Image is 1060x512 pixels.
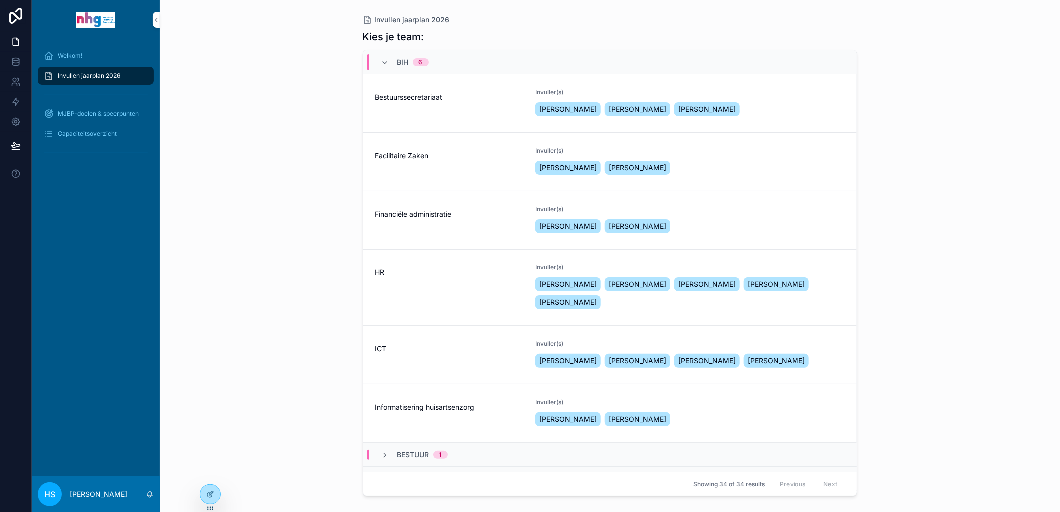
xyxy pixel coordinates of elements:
[693,480,765,488] span: Showing 34 of 34 results
[539,279,597,289] span: [PERSON_NAME]
[44,488,55,500] span: HS
[535,263,844,271] span: Invuller(s)
[539,221,597,231] span: [PERSON_NAME]
[535,147,844,155] span: Invuller(s)
[375,402,524,412] span: Informatisering huisartsenzorg
[38,47,154,65] a: Welkom!
[539,414,597,424] span: [PERSON_NAME]
[535,205,844,213] span: Invuller(s)
[76,12,115,28] img: App logo
[363,30,424,44] h1: Kies je team:
[609,414,666,424] span: [PERSON_NAME]
[397,57,409,67] span: BIH
[375,15,450,25] span: Invullen jaarplan 2026
[58,52,82,60] span: Welkom!
[375,344,524,354] span: ICT
[748,356,805,366] span: [PERSON_NAME]
[609,356,666,366] span: [PERSON_NAME]
[58,130,117,138] span: Capaciteitsoverzicht
[38,67,154,85] a: Invullen jaarplan 2026
[539,356,597,366] span: [PERSON_NAME]
[535,340,844,348] span: Invuller(s)
[397,450,429,460] span: Bestuur
[58,72,120,80] span: Invullen jaarplan 2026
[363,133,857,191] a: Facilitaire ZakenInvuller(s)[PERSON_NAME][PERSON_NAME]
[535,398,844,406] span: Invuller(s)
[32,40,160,174] div: scrollable content
[539,104,597,114] span: [PERSON_NAME]
[748,279,805,289] span: [PERSON_NAME]
[609,279,666,289] span: [PERSON_NAME]
[609,163,666,173] span: [PERSON_NAME]
[539,297,597,307] span: [PERSON_NAME]
[38,125,154,143] a: Capaciteitsoverzicht
[535,88,844,96] span: Invuller(s)
[375,209,524,219] span: Financiële administratie
[363,250,857,326] a: HRInvuller(s)[PERSON_NAME][PERSON_NAME][PERSON_NAME][PERSON_NAME][PERSON_NAME]
[363,74,857,133] a: BestuurssecretariaatInvuller(s)[PERSON_NAME][PERSON_NAME][PERSON_NAME]
[58,110,139,118] span: MJBP-doelen & speerpunten
[678,104,736,114] span: [PERSON_NAME]
[363,384,857,443] a: Informatisering huisartsenzorgInvuller(s)[PERSON_NAME][PERSON_NAME]
[419,58,423,66] div: 6
[609,104,666,114] span: [PERSON_NAME]
[609,221,666,231] span: [PERSON_NAME]
[539,163,597,173] span: [PERSON_NAME]
[439,451,442,459] div: 1
[363,191,857,250] a: Financiële administratieInvuller(s)[PERSON_NAME][PERSON_NAME]
[678,356,736,366] span: [PERSON_NAME]
[363,15,450,25] a: Invullen jaarplan 2026
[363,326,857,384] a: ICTInvuller(s)[PERSON_NAME][PERSON_NAME][PERSON_NAME][PERSON_NAME]
[375,151,524,161] span: Facilitaire Zaken
[70,489,127,499] p: [PERSON_NAME]
[678,279,736,289] span: [PERSON_NAME]
[38,105,154,123] a: MJBP-doelen & speerpunten
[375,92,524,102] span: Bestuurssecretariaat
[375,267,524,277] span: HR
